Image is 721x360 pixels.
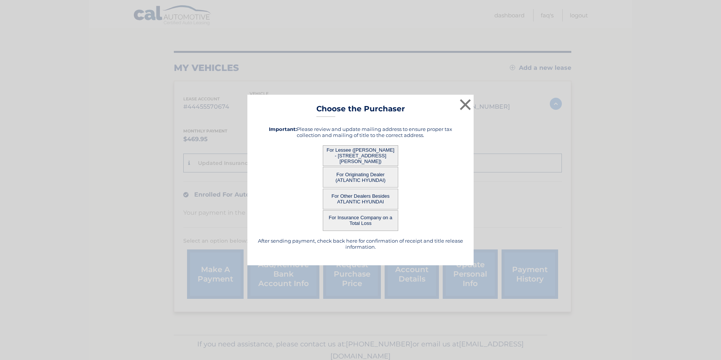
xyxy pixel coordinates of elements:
button: For Lessee ([PERSON_NAME] - [STREET_ADDRESS][PERSON_NAME]) [323,145,398,166]
button: For Originating Dealer (ATLANTIC HYUNDAI) [323,167,398,188]
button: For Insurance Company on a Total Loss [323,210,398,231]
h5: Please review and update mailing address to ensure proper tax collection and mailing of title to ... [257,126,464,138]
h5: After sending payment, check back here for confirmation of receipt and title release information. [257,238,464,250]
button: For Other Dealers Besides ATLANTIC HYUNDAI [323,189,398,209]
button: × [458,97,473,112]
h3: Choose the Purchaser [316,104,405,117]
strong: Important: [269,126,297,132]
